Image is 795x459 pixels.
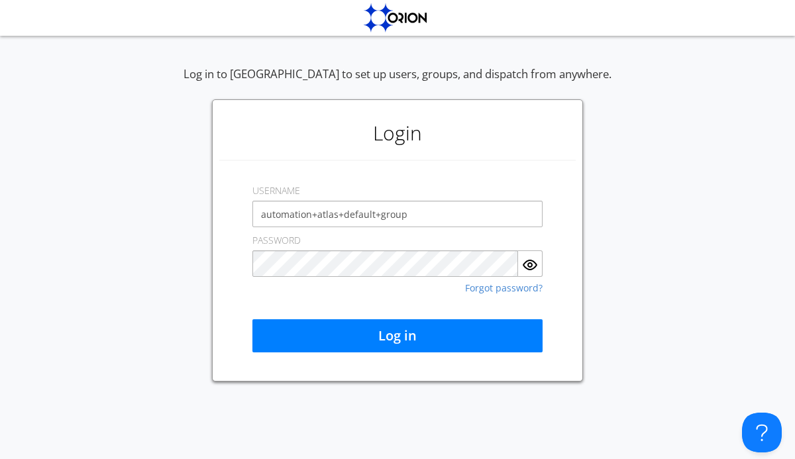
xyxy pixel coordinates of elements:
a: Forgot password? [465,283,543,293]
img: eye.svg [522,257,538,273]
button: Show Password [518,250,543,277]
iframe: Toggle Customer Support [742,413,782,452]
div: Log in to [GEOGRAPHIC_DATA] to set up users, groups, and dispatch from anywhere. [184,66,611,99]
h1: Login [219,107,576,160]
label: PASSWORD [252,234,301,247]
label: USERNAME [252,184,300,197]
input: Password [252,250,518,277]
button: Log in [252,319,543,352]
